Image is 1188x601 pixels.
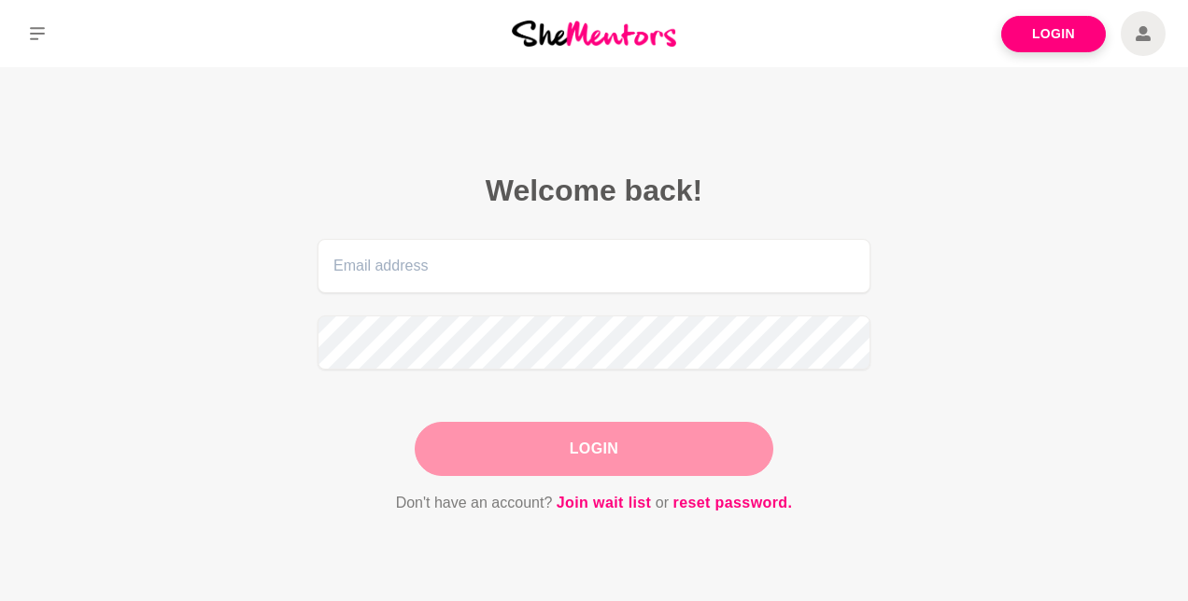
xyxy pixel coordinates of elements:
[512,21,676,46] img: She Mentors Logo
[318,239,870,293] input: Email address
[1001,16,1106,52] a: Login
[673,491,793,515] a: reset password.
[557,491,652,515] a: Join wait list
[318,491,870,515] p: Don't have an account? or
[318,172,870,209] h2: Welcome back!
